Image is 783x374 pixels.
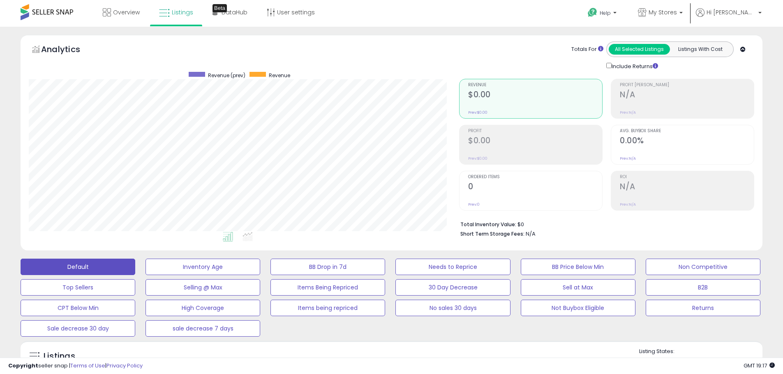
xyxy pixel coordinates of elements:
button: Needs to Reprice [395,259,510,275]
small: Prev: $0.00 [468,156,487,161]
div: Include Returns [600,61,668,71]
button: sale decrease 7 days [146,320,260,337]
button: Sell at Max [521,279,635,296]
i: Get Help [587,7,598,18]
li: $0 [460,219,748,229]
span: ROI [620,175,754,179]
button: BB Drop in 7d [270,259,385,275]
button: CPT Below Min [21,300,135,316]
h2: 0.00% [620,136,754,147]
button: Not Buybox Eligible [521,300,635,316]
span: Avg. Buybox Share [620,129,754,133]
h5: Listings [44,351,75,362]
a: Help [581,1,625,27]
span: N/A [526,230,536,238]
span: Help [600,9,611,16]
button: B2B [646,279,760,296]
button: Inventory Age [146,259,260,275]
span: Revenue [468,83,602,87]
span: Revenue (prev) [208,72,245,79]
button: 30 Day Decrease [395,279,510,296]
button: Returns [646,300,760,316]
h2: $0.00 [468,90,602,101]
small: Prev: N/A [620,110,636,115]
a: Hi [PERSON_NAME] [696,8,762,27]
small: Prev: 0 [468,202,480,207]
small: Prev: N/A [620,156,636,161]
button: High Coverage [146,300,260,316]
button: Items being repriced [270,300,385,316]
span: DataHub [222,8,247,16]
h5: Analytics [41,44,96,57]
label: Active [647,357,663,364]
span: Ordered Items [468,175,602,179]
button: Non Competitive [646,259,760,275]
span: Profit [468,129,602,133]
b: Total Inventory Value: [460,221,516,228]
div: Tooltip anchor [212,4,227,12]
p: Listing States: [639,348,762,356]
a: Terms of Use [70,362,105,369]
span: Revenue [269,72,290,79]
span: Listings [172,8,193,16]
b: Short Term Storage Fees: [460,230,524,237]
h2: N/A [620,182,754,193]
button: No sales 30 days [395,300,510,316]
button: All Selected Listings [609,44,670,55]
span: Overview [113,8,140,16]
span: Hi [PERSON_NAME] [707,8,756,16]
h2: $0.00 [468,136,602,147]
small: Prev: N/A [620,202,636,207]
small: Prev: $0.00 [468,110,487,115]
button: Default [21,259,135,275]
button: Items Being Repriced [270,279,385,296]
span: My Stores [649,8,677,16]
div: seller snap | | [8,362,143,370]
span: Profit [PERSON_NAME] [620,83,754,87]
strong: Copyright [8,362,38,369]
button: Selling @ Max [146,279,260,296]
span: 2025-10-9 19:17 GMT [744,362,775,369]
button: Sale decrease 30 day [21,320,135,337]
h2: N/A [620,90,754,101]
div: Totals For [571,46,603,53]
h2: 0 [468,182,602,193]
a: Privacy Policy [106,362,143,369]
button: BB Price Below Min [521,259,635,275]
button: Listings With Cost [670,44,731,55]
button: Top Sellers [21,279,135,296]
label: Deactivated [709,357,740,364]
